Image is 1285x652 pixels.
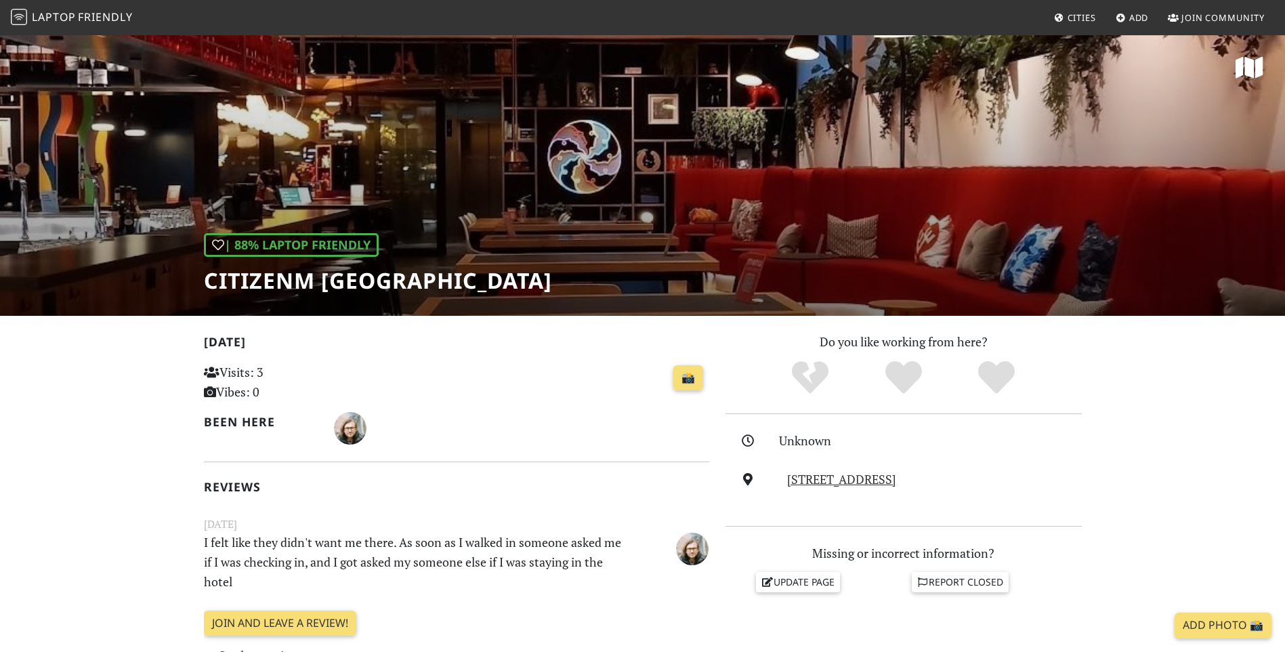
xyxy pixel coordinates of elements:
a: LaptopFriendly LaptopFriendly [11,6,133,30]
h2: Reviews [204,480,709,494]
span: Dan G [334,419,366,435]
a: 📸 [673,365,703,391]
span: Friendly [78,9,132,24]
img: 4662-dan.jpg [676,533,709,565]
p: Do you like working from here? [725,332,1082,352]
p: Missing or incorrect information? [725,544,1082,563]
a: Join Community [1162,5,1270,30]
p: I felt like they didn't want me there. As soon as I walked in someone asked me if I was checking ... [196,533,631,591]
a: [STREET_ADDRESS] [787,471,896,487]
a: Update page [756,572,840,592]
img: 4662-dan.jpg [334,412,366,445]
div: Unknown [779,431,1089,451]
div: | 88% Laptop Friendly [204,233,379,257]
h2: Been here [204,415,318,429]
div: Definitely! [950,359,1043,396]
h2: [DATE] [204,335,709,354]
span: Dan G [676,539,709,555]
a: Join and leave a review! [204,611,356,636]
a: Cities [1049,5,1101,30]
small: [DATE] [196,516,717,533]
p: Visits: 3 Vibes: 0 [204,363,362,402]
span: Laptop [32,9,76,24]
span: Add [1129,12,1149,24]
a: Add [1110,5,1154,30]
h1: citizenM [GEOGRAPHIC_DATA] [204,268,552,293]
a: Report closed [912,572,1009,592]
a: Add Photo 📸 [1175,613,1271,638]
div: Yes [857,359,950,396]
div: No [763,359,857,396]
img: LaptopFriendly [11,9,27,25]
span: Join Community [1181,12,1265,24]
span: Cities [1068,12,1096,24]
